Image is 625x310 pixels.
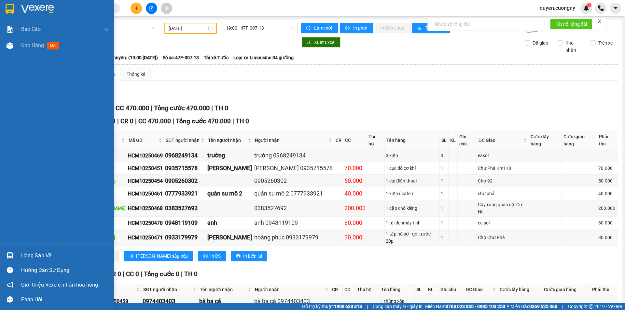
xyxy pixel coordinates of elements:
div: 1 [441,205,447,212]
span: | [151,104,152,112]
th: CC [343,284,355,295]
span: Kho hàng [21,42,44,48]
div: Hướng dẫn sử dụng [21,265,109,275]
div: 50.000 [344,176,366,185]
th: Ghi chú [458,131,477,149]
button: sort-ascending[PERSON_NAME] sắp xếp [124,251,193,261]
div: 0383527692 [165,204,205,213]
div: 40.000 [598,190,617,197]
div: HCM10250469 [128,152,163,160]
div: 200.000 [598,205,617,212]
span: Người nhận [255,286,324,293]
div: Chợ Chư Phả [478,234,528,241]
button: printerIn phơi [340,23,373,33]
div: 0968249134 [165,151,205,160]
div: 1 cặp chó kiểng [386,205,438,212]
th: CR [334,131,343,149]
div: Thống kê [127,71,145,78]
div: 70.000 [344,164,366,173]
div: 50.000 [598,177,617,184]
span: Báo cáo [21,25,41,33]
div: 0948119109 [165,218,205,227]
div: [PERSON_NAME] 0935715578 [254,164,333,173]
th: KL [426,284,438,295]
span: TH 0 [236,117,249,125]
th: Cước lấy hàng [498,284,542,295]
span: In biên lai [243,252,262,260]
div: 30.000 [598,234,617,241]
span: CR 0 [120,117,133,125]
div: quán su mô 2 0777933921 [254,189,333,198]
span: down [104,27,109,32]
div: 80.000 [598,219,617,226]
sup: 1 [587,3,591,7]
div: 1 cục đồ cơ khí [386,165,438,172]
span: CC 470.000 [116,104,149,112]
div: HCM10250451 [128,164,163,172]
th: Phải thu [597,131,618,149]
span: Xuất Excel [314,39,335,46]
span: Loại xe: Limousine 34 giường [233,54,294,61]
span: Số xe: 47F-007.13 [163,54,199,61]
div: Chợ 92 [478,177,528,184]
td: 0777933921 [164,187,206,200]
button: printerIn DS [198,251,226,261]
th: Cước giao hàng [562,131,597,149]
th: Phải thu [590,284,618,295]
input: 10/10/2025 [169,25,207,32]
th: Tên hàng [380,284,415,295]
span: Tài xế: Tước [204,54,229,61]
div: 0777933921 [165,189,205,198]
div: 1 tập hồ sơ - gọi trước 20p [386,230,438,245]
div: 3 [441,152,447,159]
input: Nhập số tổng đài [431,19,545,29]
span: printer [203,254,208,259]
span: | [123,270,124,278]
img: warehouse-icon [7,252,13,259]
td: 0383527692 [164,200,206,217]
span: copyright [589,304,593,309]
span: | [117,117,119,125]
div: quán su mô 2 [207,189,252,198]
span: printer [236,254,241,259]
div: HCM10250478 [128,219,163,227]
th: Ghi chú [439,284,465,295]
td: 0935715578 [164,162,206,175]
strong: 0369 525 060 [529,304,557,309]
div: hoàng phúc 0933179979 [254,233,333,242]
div: 1 [441,219,447,226]
td: 0948119109 [164,217,206,229]
span: caret-down [613,5,618,11]
button: file-add [146,3,157,14]
span: Trên xe [596,39,615,47]
span: aim [164,6,169,10]
span: sync [306,26,312,31]
img: warehouse-icon [7,42,13,49]
td: 0905260302 [164,175,206,187]
span: CC 0 [126,270,139,278]
span: ⚪️ [507,305,509,308]
strong: 1900 633 818 [334,304,362,309]
td: HCM10250471 [127,229,164,246]
div: HCM10250461 [128,190,163,198]
div: 200.000 [344,204,366,213]
td: trường [206,149,253,162]
span: Cung cấp máy in - giấy in: [373,303,424,310]
span: TH 0 [184,270,198,278]
span: Tổng cước 0 [144,270,179,278]
span: In DS [210,252,221,260]
div: 0905260302 [254,176,333,185]
th: CC [343,131,367,149]
th: SL [440,131,449,149]
span: Giới thiệu Vexere, nhận hoa hồng [21,281,98,289]
div: 1 kiện ( cafe ) [386,190,438,197]
span: SĐT người nhận [166,137,200,144]
div: anh [207,218,252,227]
td: HCM10250451 [127,162,164,175]
span: | [367,303,368,310]
span: CC 470.000 [138,117,171,125]
span: Mã GD [129,137,157,144]
span: Mã GD [94,286,135,293]
span: sort-ascending [129,254,133,259]
div: HCM10250471 [128,234,163,242]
